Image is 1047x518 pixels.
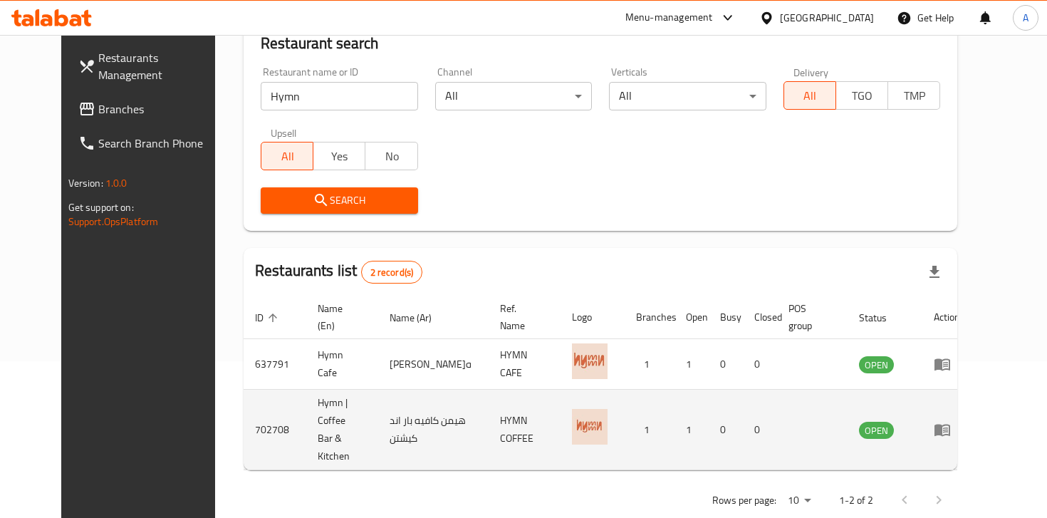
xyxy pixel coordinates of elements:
span: 2 record(s) [362,266,422,279]
span: TGO [842,86,882,106]
td: 1 [625,339,674,390]
p: Rows per page: [712,492,776,509]
div: Menu-management [625,9,713,26]
th: Closed [743,296,777,339]
span: All [790,86,830,106]
td: HYMN CAFE [489,339,561,390]
td: 0 [709,339,743,390]
td: 0 [709,390,743,470]
span: Name (Ar) [390,309,450,326]
label: Delivery [793,67,829,77]
td: 0 [743,339,777,390]
span: OPEN [859,357,894,373]
span: Search [272,192,407,209]
div: Menu [934,421,960,438]
span: Search Branch Phone [98,135,224,152]
table: enhanced table [244,296,972,470]
div: All [609,82,766,110]
span: Restaurants Management [98,49,224,83]
span: TMP [894,86,934,106]
span: Status [859,309,905,326]
button: TGO [835,81,888,110]
div: All [435,82,593,110]
span: Version: [68,174,103,192]
span: Ref. Name [500,300,543,334]
span: A [1023,10,1028,26]
td: 0 [743,390,777,470]
p: 1-2 of 2 [839,492,873,509]
th: Action [922,296,972,339]
span: No [371,146,412,167]
td: 1 [625,390,674,470]
span: All [267,146,308,167]
a: Search Branch Phone [67,126,236,160]
button: No [365,142,417,170]
th: Busy [709,296,743,339]
span: POS group [788,300,830,334]
th: Logo [561,296,625,339]
h2: Restaurants list [255,260,422,284]
td: 1 [674,390,709,470]
td: 702708 [244,390,306,470]
label: Upsell [271,128,297,138]
th: Open [674,296,709,339]
a: Branches [67,92,236,126]
td: 637791 [244,339,306,390]
img: Hymn | Coffee Bar & Kitchen [572,409,608,445]
a: Support.OpsPlatform [68,212,159,231]
a: Restaurants Management [67,41,236,92]
span: 1.0.0 [105,174,127,192]
input: Search for restaurant name or ID.. [261,82,418,110]
div: Export file [917,255,952,289]
td: Hymn Cafe [306,339,378,390]
span: Get support on: [68,198,134,217]
div: [GEOGRAPHIC_DATA] [780,10,874,26]
img: Hymn Cafe [572,343,608,379]
div: Rows per page: [782,490,816,512]
button: TMP [887,81,940,110]
td: 1 [674,339,709,390]
th: Branches [625,296,674,339]
td: هيمن كافيه بار اند كيشتن [378,390,489,470]
button: Search [261,187,418,214]
div: OPEN [859,356,894,373]
div: OPEN [859,422,894,439]
button: Yes [313,142,365,170]
td: HYMN COFFEE [489,390,561,470]
button: All [261,142,313,170]
h2: Restaurant search [261,33,940,54]
span: OPEN [859,423,894,439]
div: Menu [934,356,960,373]
span: Branches [98,100,224,118]
td: [PERSON_NAME]ه [378,339,489,390]
span: Yes [319,146,360,167]
td: Hymn | Coffee Bar & Kitchen [306,390,378,470]
span: Name (En) [318,300,361,334]
div: Total records count [361,261,423,284]
button: All [783,81,836,110]
span: ID [255,309,282,326]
